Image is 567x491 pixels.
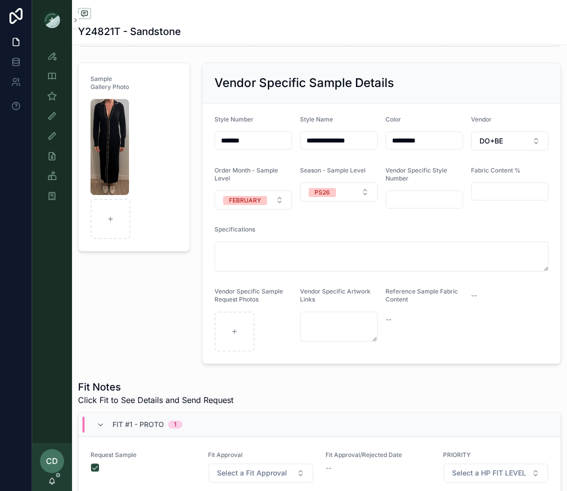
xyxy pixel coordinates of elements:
[214,225,255,233] span: Specifications
[471,131,548,150] button: Select Button
[78,24,181,38] h1: Y24821T - Sandstone
[300,287,370,303] span: Vendor Specific Artwork Links
[32,40,72,218] div: scrollable content
[471,166,520,174] span: Fabric Content %
[78,394,233,406] span: Click Fit to See Details and Send Request
[300,182,377,201] button: Select Button
[300,166,365,174] span: Season - Sample Level
[229,196,261,205] div: FEBRUARY
[217,468,287,478] span: Select a Fit Approval
[78,380,233,394] h1: Fit Notes
[90,99,129,195] img: Screenshot-2025-09-08-at-5.04.46-PM.png
[90,451,196,459] span: Request Sample
[112,419,164,429] span: Fit #1 - Proto
[443,463,548,482] button: Select Button
[300,115,333,123] span: Style Name
[90,75,129,90] span: Sample Gallery Photo
[385,314,391,324] span: --
[471,290,477,300] span: --
[452,468,526,478] span: Select a HP FIT LEVEL
[44,12,60,28] img: App logo
[385,166,447,182] span: Vendor Specific Style Number
[214,190,292,209] button: Select Button
[385,115,401,123] span: Color
[214,166,278,182] span: Order Month - Sample Level
[208,463,313,482] button: Select Button
[46,455,58,467] span: CD
[214,287,283,303] span: Vendor Specific Sample Request Photos
[443,451,548,459] span: PRIORITY
[325,463,331,473] span: --
[174,420,176,428] div: 1
[208,451,313,459] span: Fit Approval
[314,188,330,197] div: PS26
[325,451,431,459] span: Fit Approval/Rejected Date
[479,136,503,146] span: DO+BE
[385,287,458,303] span: Reference Sample Fabric Content
[471,115,491,123] span: Vendor
[214,75,394,91] h2: Vendor Specific Sample Details
[214,115,253,123] span: Style Number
